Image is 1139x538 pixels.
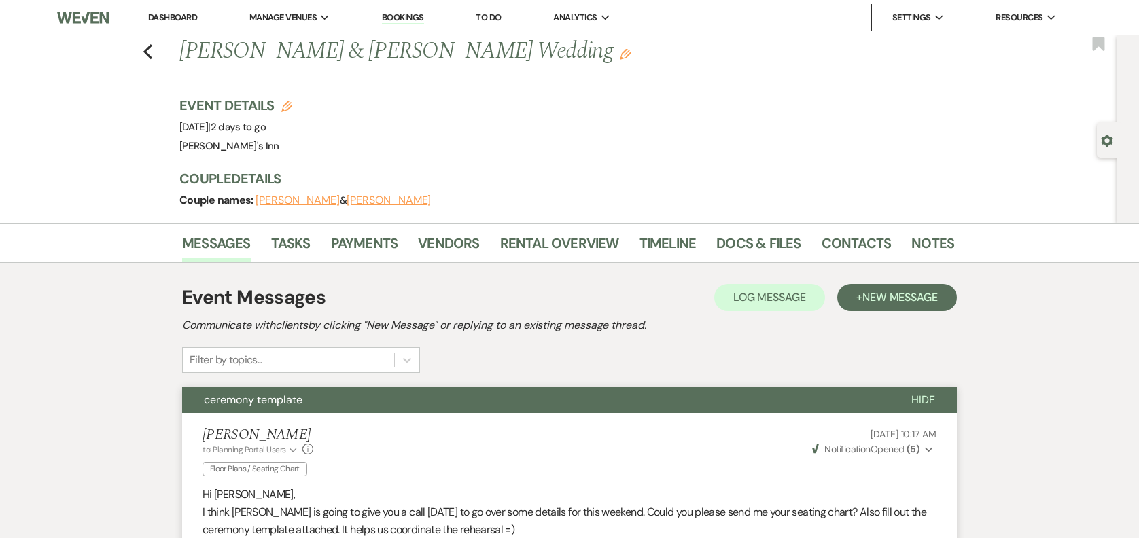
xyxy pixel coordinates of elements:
a: Dashboard [148,12,197,23]
h2: Communicate with clients by clicking "New Message" or replying to an existing message thread. [182,317,957,334]
button: Open lead details [1101,133,1113,146]
button: [PERSON_NAME] [347,195,431,206]
a: Contacts [822,232,892,262]
a: Rental Overview [500,232,619,262]
a: Docs & Files [716,232,801,262]
button: Hide [890,387,957,413]
img: Weven Logo [57,3,109,32]
button: [PERSON_NAME] [256,195,340,206]
button: to: Planning Portal Users [203,444,299,456]
button: Log Message [714,284,825,311]
p: Hi [PERSON_NAME], [203,486,936,503]
button: NotificationOpened (5) [810,442,936,456]
a: Tasks [271,232,311,262]
div: Filter by topics... [190,352,262,368]
h3: Couple Details [179,169,941,188]
span: New Message [862,290,938,304]
h3: Event Details [179,96,292,115]
span: | [208,120,266,134]
h1: Event Messages [182,283,326,312]
span: [PERSON_NAME]'s Inn [179,139,279,153]
a: Timeline [639,232,697,262]
span: ceremony template [204,393,302,407]
span: Analytics [553,11,597,24]
span: Settings [892,11,931,24]
a: Bookings [382,12,424,24]
span: 2 days to go [211,120,266,134]
p: I think [PERSON_NAME] is going to give you a call [DATE] to go over some details for this weekend... [203,503,936,538]
span: Opened [812,443,919,455]
span: Hide [911,393,935,407]
span: Manage Venues [249,11,317,24]
button: Edit [620,48,631,60]
a: Payments [331,232,398,262]
h5: [PERSON_NAME] [203,427,314,444]
button: ceremony template [182,387,890,413]
span: Log Message [733,290,806,304]
span: [DATE] 10:17 AM [871,428,936,440]
span: [DATE] [179,120,266,134]
span: Resources [996,11,1042,24]
a: Notes [911,232,954,262]
h1: [PERSON_NAME] & [PERSON_NAME] Wedding [179,35,788,68]
a: Messages [182,232,251,262]
a: To Do [476,12,501,23]
button: +New Message [837,284,957,311]
span: & [256,194,431,207]
span: Floor Plans / Seating Chart [203,462,307,476]
span: to: Planning Portal Users [203,444,286,455]
span: Notification [824,443,870,455]
strong: ( 5 ) [907,443,919,455]
a: Vendors [418,232,479,262]
span: Couple names: [179,193,256,207]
